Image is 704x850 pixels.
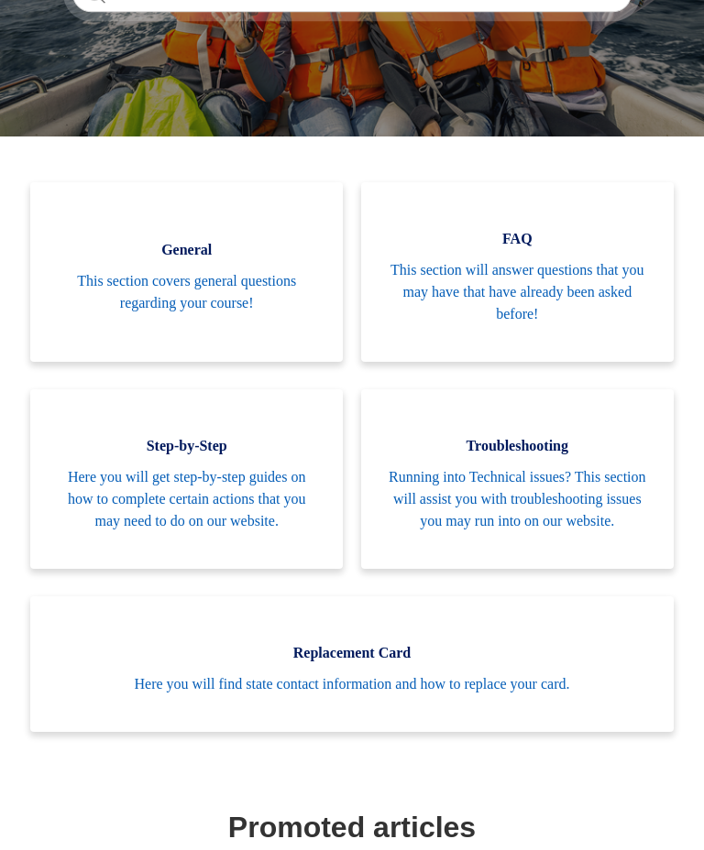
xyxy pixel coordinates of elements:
[389,435,646,457] span: Troubleshooting
[58,642,645,664] span: Replacement Card
[58,239,315,261] span: General
[361,389,674,569] a: Troubleshooting Running into Technical issues? This section will assist you with troubleshooting ...
[35,805,668,849] h1: Promoted articles
[389,466,646,532] span: Running into Technical issues? This section will assist you with troubleshooting issues you may r...
[30,596,673,732] a: Replacement Card Here you will find state contact information and how to replace your card.
[30,182,343,362] a: General This section covers general questions regarding your course!
[58,673,645,695] span: Here you will find state contact information and how to replace your card.
[58,270,315,314] span: This section covers general questions regarding your course!
[58,435,315,457] span: Step-by-Step
[389,259,646,325] span: This section will answer questions that you may have that have already been asked before!
[58,466,315,532] span: Here you will get step-by-step guides on how to complete certain actions that you may need to do ...
[361,182,674,362] a: FAQ This section will answer questions that you may have that have already been asked before!
[389,228,646,250] span: FAQ
[30,389,343,569] a: Step-by-Step Here you will get step-by-step guides on how to complete certain actions that you ma...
